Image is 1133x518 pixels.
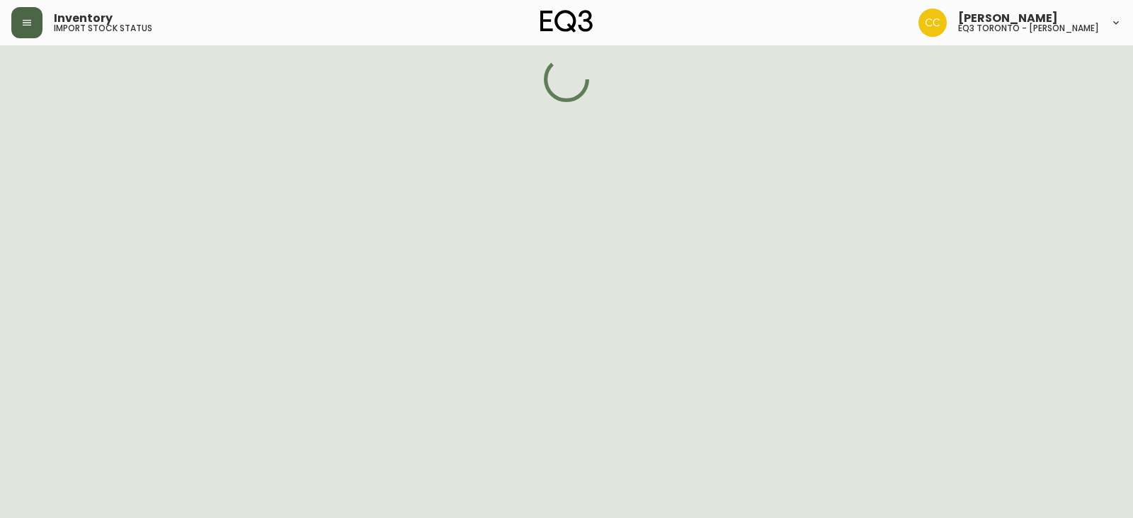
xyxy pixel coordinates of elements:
h5: import stock status [54,24,152,33]
h5: eq3 toronto - [PERSON_NAME] [958,24,1099,33]
img: logo [540,10,593,33]
span: Inventory [54,13,113,24]
img: ec7176bad513007d25397993f68ebbfb [918,9,947,37]
span: [PERSON_NAME] [958,13,1058,24]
